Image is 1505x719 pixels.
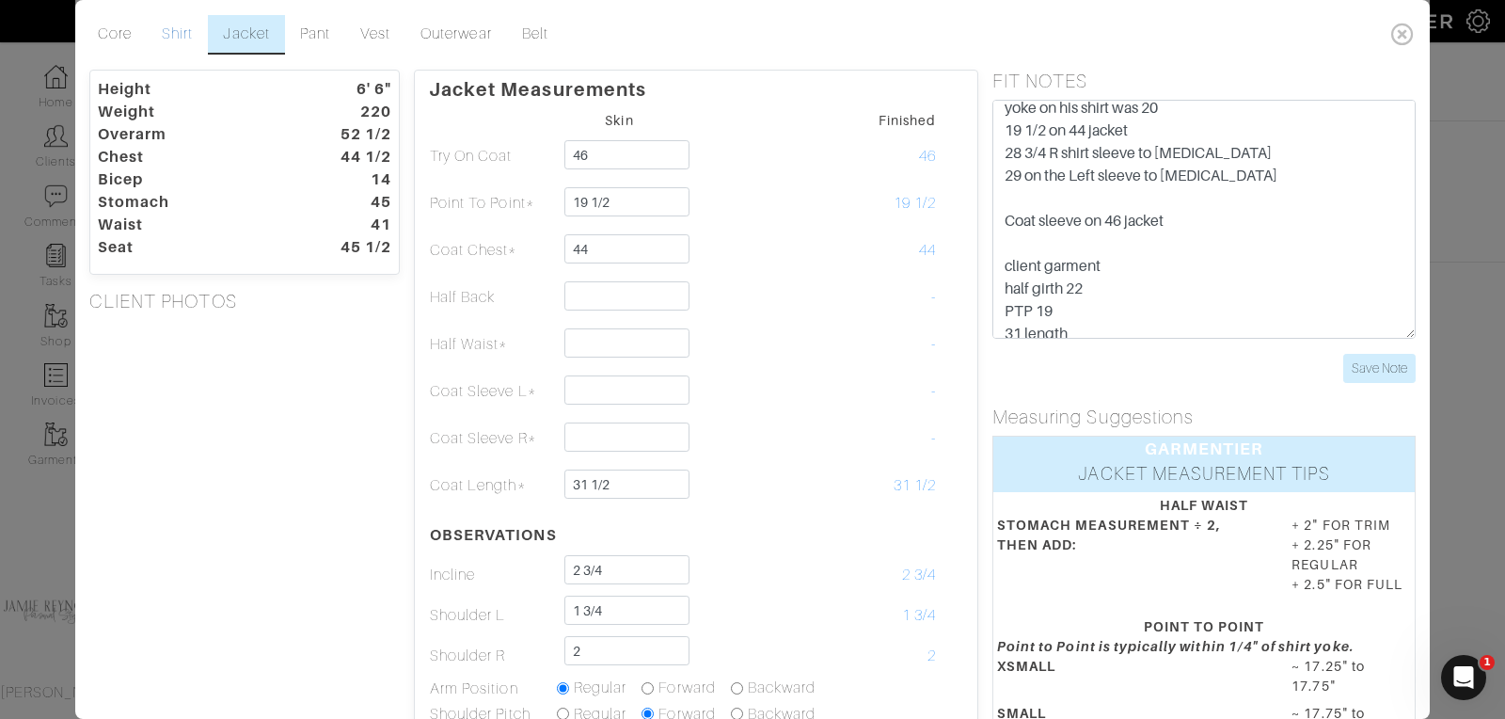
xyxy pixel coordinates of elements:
span: 1 [1480,655,1495,670]
dt: 45 1/2 [298,236,405,259]
span: 46 [919,148,936,165]
label: Regular [574,677,626,699]
label: Forward [658,677,715,699]
dd: + 2" FOR TRIM + 2.25" FOR REGULAR + 2.5" FOR FULL [1277,516,1425,595]
td: Try On Coat [429,133,556,180]
a: Outerwear [405,15,506,55]
td: Coat Chest* [429,227,556,274]
h5: Measuring Suggestions [992,406,1416,428]
em: Point to Point is typically within 1/4" of shirt yoke. [997,639,1354,654]
input: Save Note [1343,354,1416,383]
textarea: Urise 30 44 right without shoes 2 1/2 first button placement for shirt [PERSON_NAME] 17 1/2 nd 37... [992,100,1416,339]
td: Shoulder L [429,595,556,635]
dt: Weight [84,101,298,123]
dt: 220 [298,101,405,123]
span: - [931,289,936,306]
dt: Overarm [84,123,298,146]
div: POINT TO POINT [997,617,1411,637]
a: Vest [345,15,405,55]
dt: Height [84,78,298,101]
dt: Waist [84,214,298,236]
td: Point To Point* [429,180,556,227]
td: Coat Sleeve R* [429,415,556,462]
dt: 44 1/2 [298,146,405,168]
iframe: Intercom live chat [1441,655,1486,700]
a: Shirt [147,15,208,55]
span: 44 [919,242,936,259]
dt: 6' 6" [298,78,405,101]
label: Backward [748,677,816,699]
span: 19 1/2 [894,195,936,212]
dt: Stomach [84,191,298,214]
a: Jacket [208,15,284,55]
span: 2 [927,647,936,664]
h5: FIT NOTES [992,70,1416,92]
div: GARMENTIER [993,437,1415,461]
span: 1 3/4 [902,607,936,624]
td: Incline [429,554,556,595]
dt: 45 [298,191,405,214]
td: Arm Position [429,676,556,702]
p: Jacket Measurements [429,71,963,101]
div: JACKET MEASUREMENT TIPS [993,461,1415,492]
dt: 52 1/2 [298,123,405,146]
a: Pant [285,15,345,55]
a: Belt [507,15,563,55]
th: OBSERVATIONS [429,509,556,554]
div: HALF WAIST [997,496,1411,516]
span: - [931,336,936,353]
td: Coat Sleeve L* [429,368,556,415]
a: Core [83,15,147,55]
h5: CLIENT PHOTOS [89,290,400,312]
td: Half Back [429,274,556,321]
dt: Bicep [84,168,298,191]
dt: 41 [298,214,405,236]
td: Coat Length* [429,462,556,509]
span: 2 3/4 [902,567,936,583]
dt: XSMALL [983,657,1277,704]
dd: ~ 17.25" to 17.75" [1277,657,1425,696]
small: Skin [605,113,633,128]
dt: Chest [84,146,298,168]
td: Half Waist* [429,321,556,368]
dt: 14 [298,168,405,191]
dt: Seat [84,236,298,259]
dt: STOMACH MEASUREMENT ÷ 2, THEN ADD: [983,516,1277,602]
span: - [931,430,936,447]
small: Finished [879,113,936,128]
span: 31 1/2 [894,477,936,494]
span: - [931,383,936,400]
td: Shoulder R [429,635,556,676]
